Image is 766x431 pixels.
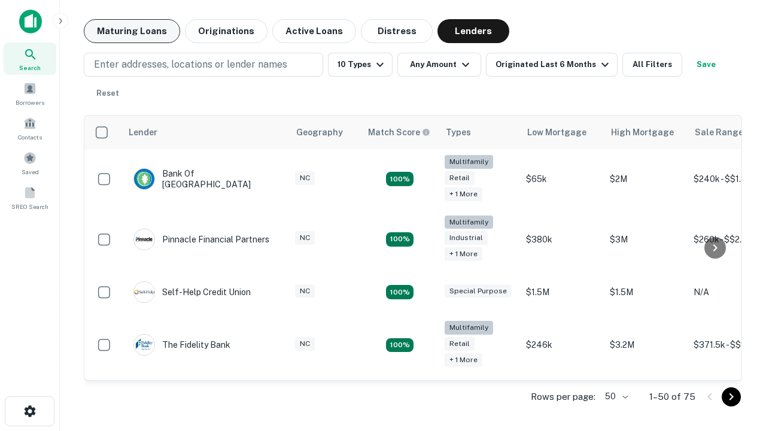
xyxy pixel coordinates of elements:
[622,53,682,77] button: All Filters
[604,149,688,210] td: $2M
[531,390,595,404] p: Rows per page:
[134,169,154,189] img: picture
[185,19,268,43] button: Originations
[4,147,56,179] a: Saved
[289,116,361,149] th: Geography
[722,387,741,406] button: Go to next page
[604,116,688,149] th: High Mortgage
[16,98,44,107] span: Borrowers
[295,171,315,185] div: NC
[386,338,414,353] div: Matching Properties: 10, hasApolloMatch: undefined
[649,390,695,404] p: 1–50 of 75
[445,215,493,229] div: Multifamily
[604,315,688,375] td: $3.2M
[600,388,630,405] div: 50
[368,126,430,139] div: Capitalize uses an advanced AI algorithm to match your search with the best lender. The match sco...
[133,229,269,250] div: Pinnacle Financial Partners
[84,53,323,77] button: Enter addresses, locations or lender names
[604,269,688,315] td: $1.5M
[134,282,154,302] img: picture
[386,285,414,299] div: Matching Properties: 11, hasApolloMatch: undefined
[695,125,743,139] div: Sale Range
[520,315,604,375] td: $246k
[496,57,612,72] div: Originated Last 6 Months
[134,229,154,250] img: picture
[22,167,39,177] span: Saved
[121,116,289,149] th: Lender
[19,10,42,34] img: capitalize-icon.png
[445,231,488,245] div: Industrial
[520,149,604,210] td: $65k
[296,125,343,139] div: Geography
[133,168,277,190] div: Bank Of [GEOGRAPHIC_DATA]
[706,297,766,354] iframe: Chat Widget
[368,126,428,139] h6: Match Score
[18,132,42,142] span: Contacts
[445,337,475,351] div: Retail
[611,125,674,139] div: High Mortgage
[4,112,56,144] a: Contacts
[133,334,230,356] div: The Fidelity Bank
[361,116,439,149] th: Capitalize uses an advanced AI algorithm to match your search with the best lender. The match sco...
[129,125,157,139] div: Lender
[445,321,493,335] div: Multifamily
[486,53,618,77] button: Originated Last 6 Months
[437,19,509,43] button: Lenders
[11,202,48,211] span: SREO Search
[520,116,604,149] th: Low Mortgage
[520,210,604,270] td: $380k
[527,125,586,139] div: Low Mortgage
[295,231,315,245] div: NC
[445,187,482,201] div: + 1 more
[520,269,604,315] td: $1.5M
[4,43,56,75] a: Search
[386,232,414,247] div: Matching Properties: 14, hasApolloMatch: undefined
[295,337,315,351] div: NC
[4,181,56,214] a: SREO Search
[133,281,251,303] div: Self-help Credit Union
[445,155,493,169] div: Multifamily
[272,19,356,43] button: Active Loans
[445,353,482,367] div: + 1 more
[295,284,315,298] div: NC
[386,172,414,186] div: Matching Properties: 17, hasApolloMatch: undefined
[604,210,688,270] td: $3M
[361,19,433,43] button: Distress
[397,53,481,77] button: Any Amount
[445,247,482,261] div: + 1 more
[89,81,127,105] button: Reset
[446,125,471,139] div: Types
[445,284,512,298] div: Special Purpose
[19,63,41,72] span: Search
[328,53,393,77] button: 10 Types
[4,77,56,110] a: Borrowers
[439,116,520,149] th: Types
[84,19,180,43] button: Maturing Loans
[445,171,475,185] div: Retail
[687,53,725,77] button: Save your search to get updates of matches that match your search criteria.
[134,335,154,355] img: picture
[94,57,287,72] p: Enter addresses, locations or lender names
